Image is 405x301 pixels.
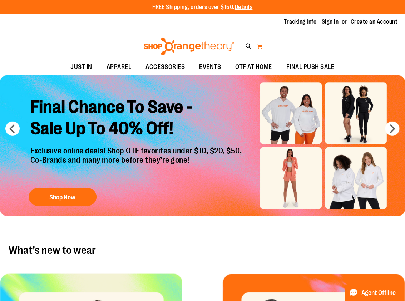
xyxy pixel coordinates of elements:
[284,18,317,26] a: Tracking Info
[351,18,398,26] a: Create an Account
[29,188,97,206] button: Shop Now
[70,59,92,75] span: JUST IN
[236,59,272,75] span: OTF AT HOME
[25,146,249,181] p: Exclusive online deals! Shop OTF favorites under $10, $20, $50, Co-Brands and many more before th...
[9,245,396,256] h2: What’s new to wear
[107,59,132,75] span: APPAREL
[286,59,335,75] span: FINAL PUSH SALE
[5,122,20,136] button: prev
[199,59,221,75] span: EVENTS
[345,285,401,301] button: Agent Offline
[152,3,253,11] p: FREE Shipping, orders over $150.
[25,91,249,146] h2: Final Chance To Save - Sale Up To 40% Off!
[322,18,339,26] a: Sign In
[145,59,185,75] span: ACCESSORIES
[143,38,235,55] img: Shop Orangetheory
[235,4,253,10] a: Details
[362,290,396,296] span: Agent Offline
[385,122,400,136] button: next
